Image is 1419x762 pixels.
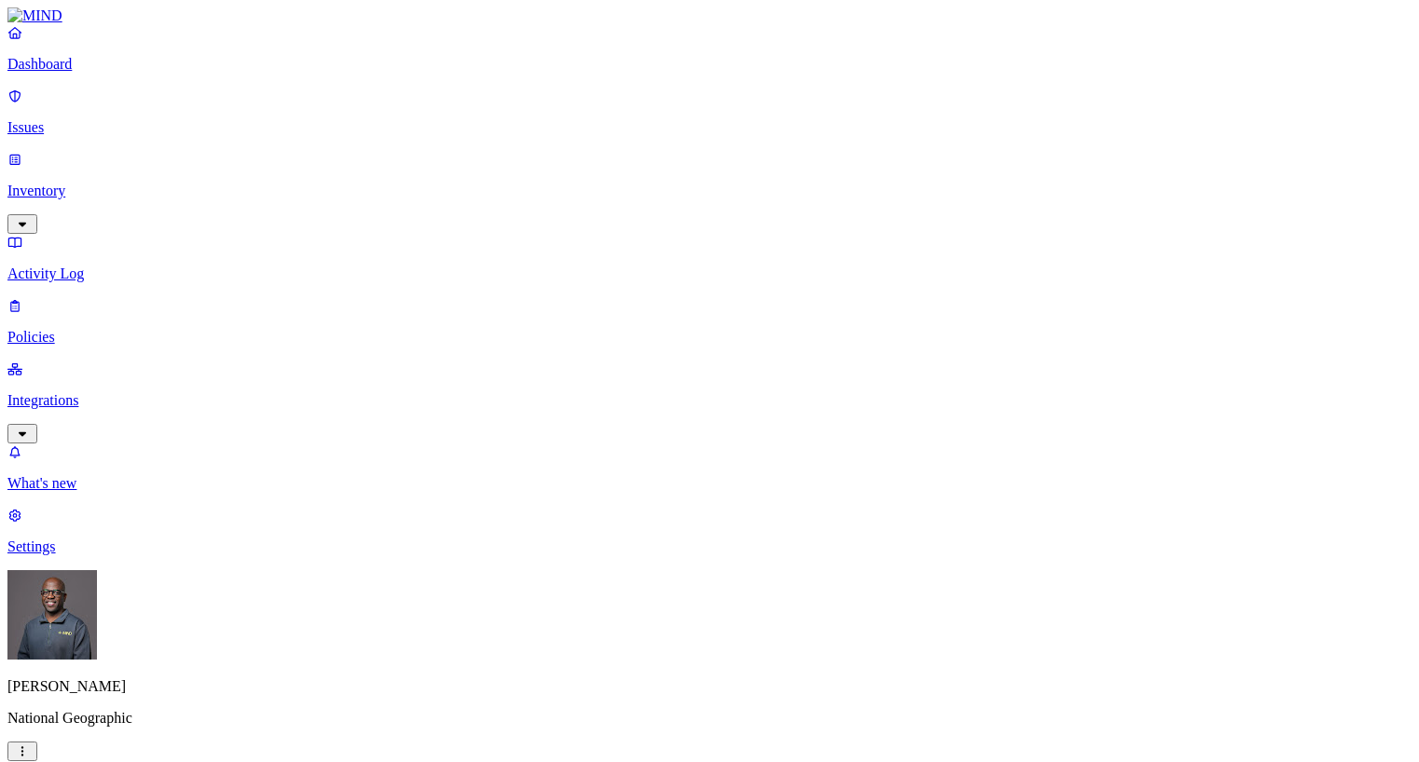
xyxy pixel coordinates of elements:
a: Policies [7,297,1412,346]
p: Inventory [7,183,1412,199]
p: Dashboard [7,56,1412,73]
a: MIND [7,7,1412,24]
a: Activity Log [7,234,1412,282]
a: Integrations [7,361,1412,441]
p: [PERSON_NAME] [7,678,1412,695]
p: What's new [7,475,1412,492]
a: Inventory [7,151,1412,231]
a: Issues [7,88,1412,136]
a: Settings [7,507,1412,555]
a: Dashboard [7,24,1412,73]
a: What's new [7,443,1412,492]
p: Integrations [7,392,1412,409]
img: Gregory Thomas [7,570,97,660]
img: MIND [7,7,62,24]
p: Activity Log [7,265,1412,282]
p: Settings [7,538,1412,555]
p: Policies [7,329,1412,346]
p: National Geographic [7,710,1412,727]
p: Issues [7,119,1412,136]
